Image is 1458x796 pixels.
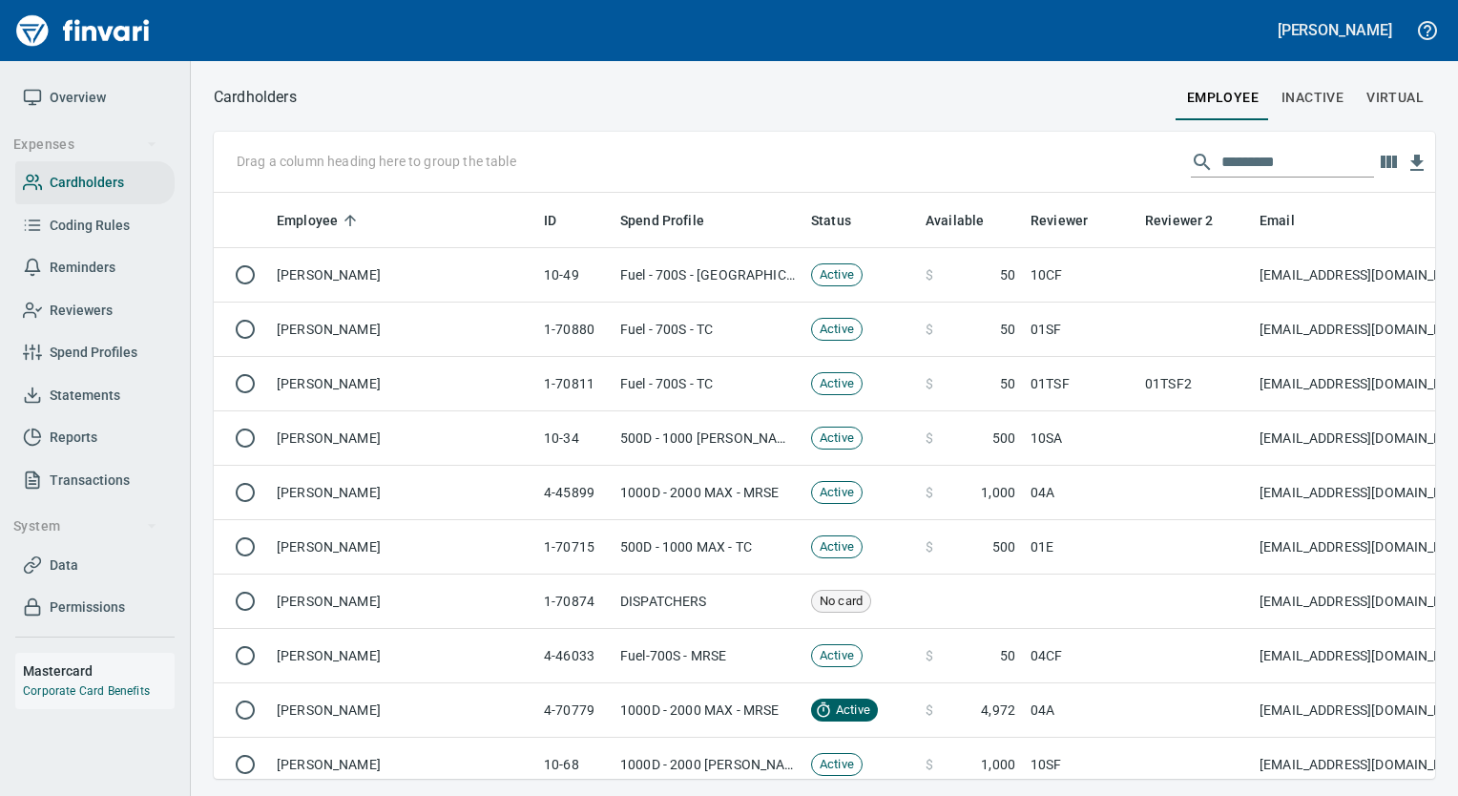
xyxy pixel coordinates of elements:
td: 1000D - 2000 [PERSON_NAME] [613,738,803,792]
span: Active [812,484,862,502]
span: Overview [50,86,106,110]
button: [PERSON_NAME] [1273,15,1397,45]
td: [PERSON_NAME] [269,520,536,575]
span: employee [1187,86,1259,110]
td: 1000D - 2000 MAX - MRSE [613,683,803,738]
td: 1-70811 [536,357,613,411]
p: Drag a column heading here to group the table [237,152,516,171]
td: 4-70779 [536,683,613,738]
td: [PERSON_NAME] [269,357,536,411]
span: Available [926,209,984,232]
a: Coding Rules [15,204,175,247]
span: No card [812,593,870,611]
td: 01TSF2 [1137,357,1252,411]
h6: Mastercard [23,660,175,681]
span: Status [811,209,851,232]
span: 1,000 [981,755,1015,774]
td: 10-49 [536,248,613,303]
a: Corporate Card Benefits [23,684,150,698]
span: 50 [1000,646,1015,665]
td: [PERSON_NAME] [269,629,536,683]
span: Reviewers [50,299,113,323]
span: 50 [1000,265,1015,284]
a: Cardholders [15,161,175,204]
span: Reminders [50,256,115,280]
td: DISPATCHERS [613,575,803,629]
td: [PERSON_NAME] [269,303,536,357]
span: Permissions [50,596,125,619]
td: [PERSON_NAME] [269,466,536,520]
span: Reviewer [1031,209,1113,232]
span: $ [926,755,933,774]
td: Fuel - 700S - [GEOGRAPHIC_DATA] [613,248,803,303]
td: 10-34 [536,411,613,466]
span: $ [926,483,933,502]
p: Cardholders [214,86,297,109]
td: Fuel - 700S - TC [613,303,803,357]
span: Available [926,209,1009,232]
span: Active [812,647,862,665]
a: Data [15,544,175,587]
span: Active [812,375,862,393]
td: 1000D - 2000 MAX - MRSE [613,466,803,520]
span: Reviewer 2 [1145,209,1214,232]
span: 500 [992,537,1015,556]
span: Active [812,756,862,774]
td: [PERSON_NAME] [269,411,536,466]
span: Reviewer [1031,209,1088,232]
td: Fuel-700S - MRSE [613,629,803,683]
td: 01TSF [1023,357,1137,411]
span: $ [926,374,933,393]
span: Expenses [13,133,157,157]
span: Active [812,429,862,448]
td: 04CF [1023,629,1137,683]
td: 1-70874 [536,575,613,629]
td: 4-46033 [536,629,613,683]
button: Expenses [6,127,165,162]
span: Status [811,209,876,232]
td: 10-68 [536,738,613,792]
span: System [13,514,157,538]
span: 50 [1000,374,1015,393]
a: Permissions [15,586,175,629]
span: ID [544,209,581,232]
span: 500 [992,429,1015,448]
span: 4,972 [981,701,1015,720]
button: System [6,509,165,544]
nav: breadcrumb [214,86,297,109]
span: Transactions [50,469,130,492]
span: virtual [1366,86,1424,110]
a: Reports [15,416,175,459]
td: [PERSON_NAME] [269,248,536,303]
span: Reports [50,426,97,450]
td: 10SA [1023,411,1137,466]
span: Employee [277,209,338,232]
a: Reviewers [15,289,175,332]
span: Cardholders [50,171,124,195]
td: 1-70715 [536,520,613,575]
span: $ [926,701,933,720]
span: Data [50,554,78,577]
span: Statements [50,384,120,408]
button: Choose columns to display [1374,148,1403,177]
a: Statements [15,374,175,417]
span: Inactive [1281,86,1343,110]
a: Reminders [15,246,175,289]
span: $ [926,537,933,556]
span: Active [828,702,878,720]
td: [PERSON_NAME] [269,738,536,792]
span: Active [812,266,862,284]
td: 500D - 1000 [PERSON_NAME][GEOGRAPHIC_DATA] [613,411,803,466]
td: 1-70880 [536,303,613,357]
td: 04A [1023,466,1137,520]
span: $ [926,646,933,665]
span: Spend Profile [620,209,729,232]
img: Finvari [11,8,155,53]
span: 50 [1000,320,1015,339]
td: 500D - 1000 MAX - TC [613,520,803,575]
a: Overview [15,76,175,119]
span: $ [926,320,933,339]
span: Reviewer 2 [1145,209,1239,232]
td: 10SF [1023,738,1137,792]
span: Email [1260,209,1295,232]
